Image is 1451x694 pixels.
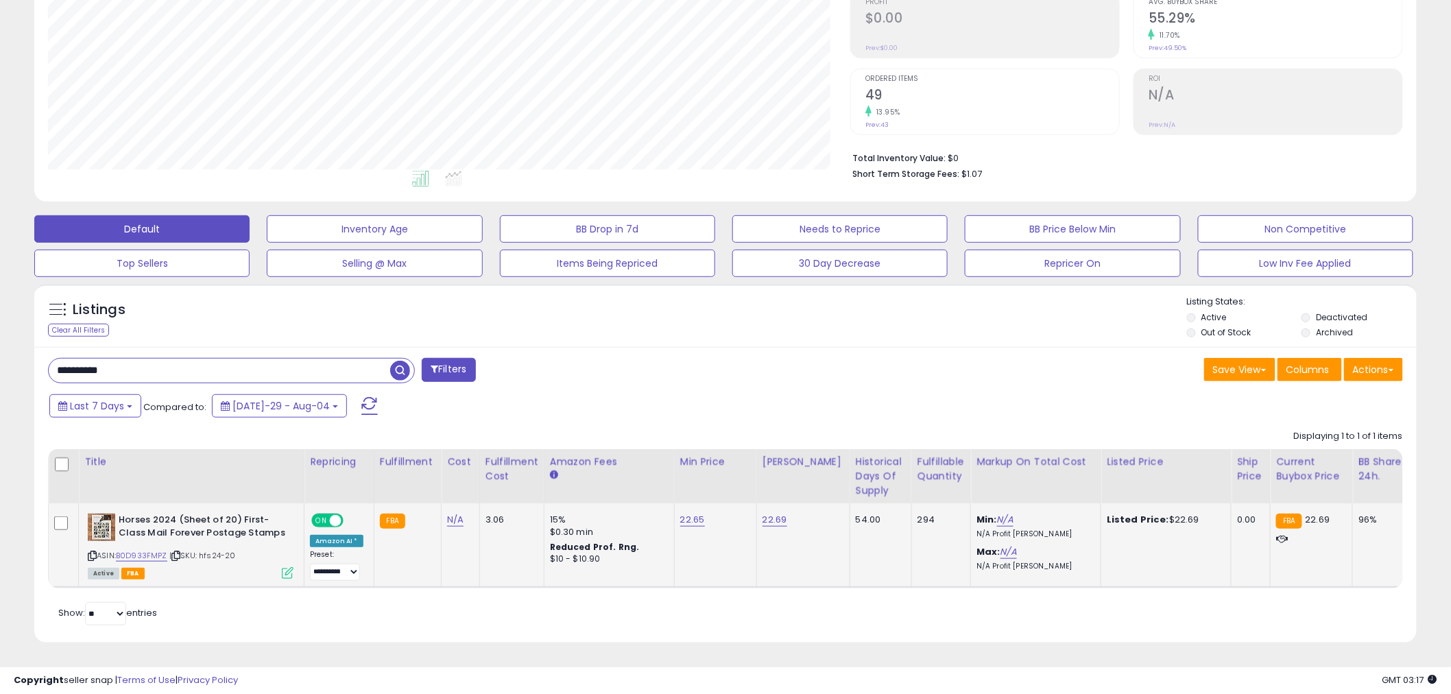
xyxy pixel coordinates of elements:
button: 30 Day Decrease [732,250,948,277]
button: Default [34,215,250,243]
div: Displaying 1 to 1 of 1 items [1294,430,1403,443]
small: Prev: N/A [1149,121,1175,129]
button: Save View [1204,358,1275,381]
b: Reduced Prof. Rng. [550,541,640,553]
button: [DATE]-29 - Aug-04 [212,394,347,418]
div: $22.69 [1107,514,1221,526]
span: ON [313,515,330,527]
div: seller snap | | [14,674,238,687]
span: ROI [1149,75,1402,83]
div: Clear All Filters [48,324,109,337]
label: Archived [1316,326,1353,338]
h2: 49 [865,87,1119,106]
p: N/A Profit [PERSON_NAME] [976,529,1090,539]
div: $0.30 min [550,526,664,538]
div: 54.00 [856,514,901,526]
div: Fulfillment Cost [485,455,538,483]
div: Title [84,455,298,469]
span: [DATE]-29 - Aug-04 [232,399,330,413]
span: $1.07 [961,167,982,180]
a: N/A [447,513,464,527]
small: Prev: 43 [865,121,889,129]
span: OFF [341,515,363,527]
span: Ordered Items [865,75,1119,83]
small: FBA [1276,514,1302,529]
b: Min: [976,513,997,526]
div: BB Share 24h. [1358,455,1408,483]
div: Historical Days Of Supply [856,455,906,498]
span: Compared to: [143,400,206,414]
button: BB Drop in 7d [500,215,715,243]
span: FBA [121,568,145,579]
h2: N/A [1149,87,1402,106]
div: Cost [447,455,474,469]
span: 22.69 [1306,513,1330,526]
th: The percentage added to the cost of goods (COGS) that forms the calculator for Min & Max prices. [971,449,1101,503]
button: Non Competitive [1198,215,1413,243]
div: Amazon AI * [310,535,363,547]
button: Needs to Reprice [732,215,948,243]
span: 2025-08-12 03:17 GMT [1382,673,1437,686]
button: BB Price Below Min [965,215,1180,243]
button: Top Sellers [34,250,250,277]
div: 294 [918,514,960,526]
div: Repricing [310,455,368,469]
img: 51jdXKMhx9L._SL40_.jpg [88,514,115,541]
div: $10 - $10.90 [550,553,664,565]
h5: Listings [73,300,125,320]
a: 22.65 [680,513,705,527]
small: Prev: $0.00 [865,44,898,52]
span: Last 7 Days [70,399,124,413]
span: Columns [1286,363,1330,376]
h2: $0.00 [865,10,1119,29]
li: $0 [852,149,1393,165]
b: Total Inventory Value: [852,152,946,164]
span: All listings currently available for purchase on Amazon [88,568,119,579]
small: FBA [380,514,405,529]
small: 11.70% [1155,30,1180,40]
p: Listing States: [1187,296,1417,309]
button: Repricer On [965,250,1180,277]
div: 96% [1358,514,1404,526]
small: Amazon Fees. [550,469,558,481]
button: Last 7 Days [49,394,141,418]
a: Terms of Use [117,673,176,686]
a: N/A [1000,545,1017,559]
div: Listed Price [1107,455,1225,469]
label: Deactivated [1316,311,1367,323]
div: 0.00 [1237,514,1260,526]
b: Max: [976,545,1000,558]
b: Short Term Storage Fees: [852,168,959,180]
div: Ship Price [1237,455,1264,483]
a: B0D933FMPZ [116,550,167,562]
div: Fulfillable Quantity [918,455,965,483]
strong: Copyright [14,673,64,686]
div: [PERSON_NAME] [763,455,844,469]
button: Filters [422,358,475,382]
div: ASIN: [88,514,293,577]
div: 15% [550,514,664,526]
a: 22.69 [763,513,787,527]
span: Show: entries [58,606,157,619]
div: Preset: [310,550,363,581]
h2: 55.29% [1149,10,1402,29]
p: N/A Profit [PERSON_NAME] [976,562,1090,571]
b: Listed Price: [1107,513,1169,526]
a: Privacy Policy [178,673,238,686]
div: Fulfillment [380,455,435,469]
div: Min Price [680,455,751,469]
small: Prev: 49.50% [1149,44,1186,52]
button: Selling @ Max [267,250,482,277]
div: Amazon Fees [550,455,669,469]
button: Inventory Age [267,215,482,243]
label: Out of Stock [1201,326,1251,338]
div: 3.06 [485,514,533,526]
button: Columns [1278,358,1342,381]
button: Actions [1344,358,1403,381]
b: Horses 2024 (Sheet of 20) First-Class Mail Forever Postage Stamps [119,514,285,542]
div: Current Buybox Price [1276,455,1347,483]
div: Markup on Total Cost [976,455,1095,469]
button: Low Inv Fee Applied [1198,250,1413,277]
a: N/A [997,513,1014,527]
small: 13.95% [872,107,900,117]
